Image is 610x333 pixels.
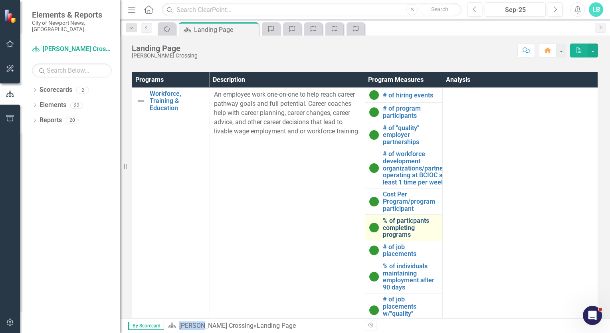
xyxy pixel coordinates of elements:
div: » [168,321,359,331]
button: LB [589,2,603,17]
iframe: Intercom live chat [583,306,602,325]
img: On Target [369,130,379,140]
a: # of workforce development organizations/partners operating at BCIOC at least 1 time per week [383,151,449,186]
td: Double-Click to Edit Right Click for Context Menu [365,103,443,122]
a: [PERSON_NAME] Crossing [179,322,254,329]
div: 22 [70,102,83,109]
a: Cost Per Program/program participant [383,191,439,212]
div: Sep-25 [487,5,543,15]
div: Landing Page [132,44,198,53]
a: # of program participants [383,105,439,119]
td: Double-Click to Edit Right Click for Context Menu [365,148,443,188]
img: On Target [369,90,379,100]
img: On Target [369,223,379,232]
a: [PERSON_NAME] Crossing [32,45,112,54]
div: Landing Page [257,322,296,329]
td: Double-Click to Edit Right Click for Context Menu [365,293,443,327]
img: On Target [369,305,379,315]
td: Double-Click to Edit Right Click for Context Menu [365,188,443,215]
a: Elements [40,101,66,110]
a: % of individuals maintaining employment after 90 days [383,263,439,291]
button: Search [420,4,459,15]
button: Sep-25 [485,2,546,17]
a: Scorecards [40,85,72,95]
td: Double-Click to Edit Right Click for Context Menu [365,241,443,260]
td: Double-Click to Edit Right Click for Context Menu [365,215,443,241]
img: On Target [369,246,379,255]
a: # of "quality" employer partnerships [383,125,439,146]
a: % of particpants completing programs [383,217,439,238]
img: On Target [369,197,379,206]
td: Double-Click to Edit Right Click for Context Menu [365,122,443,148]
td: Double-Click to Edit Right Click for Context Menu [132,88,210,327]
td: Double-Click to Edit [443,88,598,327]
a: # of hiring events [383,92,439,99]
img: ClearPoint Strategy [4,9,18,23]
div: 20 [66,117,79,124]
div: Landing Page [194,25,257,35]
div: 2 [76,87,89,93]
a: # of job placements [383,244,439,258]
td: Double-Click to Edit Right Click for Context Menu [365,260,443,293]
td: Double-Click to Edit [210,88,365,327]
span: Search [431,6,448,12]
span: Elements & Reports [32,10,112,20]
td: Double-Click to Edit Right Click for Context Menu [365,88,443,103]
span: By Scorecard [128,322,164,330]
div: [PERSON_NAME] Crossing [132,53,198,59]
a: # of job placements w/"quality" employer partners [383,296,439,324]
input: Search ClearPoint... [162,3,461,17]
p: An employee work one-on-one to help reach career pathway goals and full potential. Career coaches... [214,90,361,136]
img: On Target [369,272,379,281]
img: On Target [369,163,379,173]
input: Search Below... [32,63,112,77]
a: Reports [40,116,62,125]
a: Workforce, Training & Education [150,90,206,111]
img: On Target [369,107,379,117]
small: City of Newport News, [GEOGRAPHIC_DATA] [32,20,112,33]
img: Not Defined [136,96,146,106]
